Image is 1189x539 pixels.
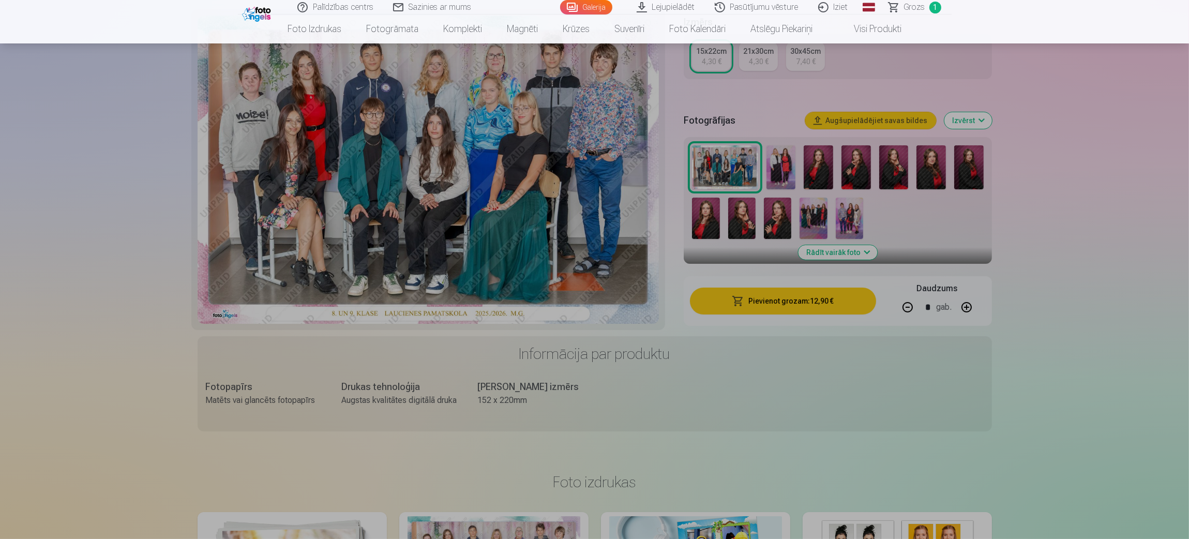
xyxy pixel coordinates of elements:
a: Krūzes [550,14,602,43]
a: Magnēti [494,14,550,43]
a: Foto izdrukas [275,14,354,43]
a: Foto kalendāri [657,14,738,43]
a: Fotogrāmata [354,14,431,43]
a: Atslēgu piekariņi [738,14,825,43]
a: Komplekti [431,14,494,43]
a: Suvenīri [602,14,657,43]
span: 1 [929,2,941,13]
span: Grozs [904,1,925,13]
a: Visi produkti [825,14,914,43]
img: /fa1 [242,4,274,22]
